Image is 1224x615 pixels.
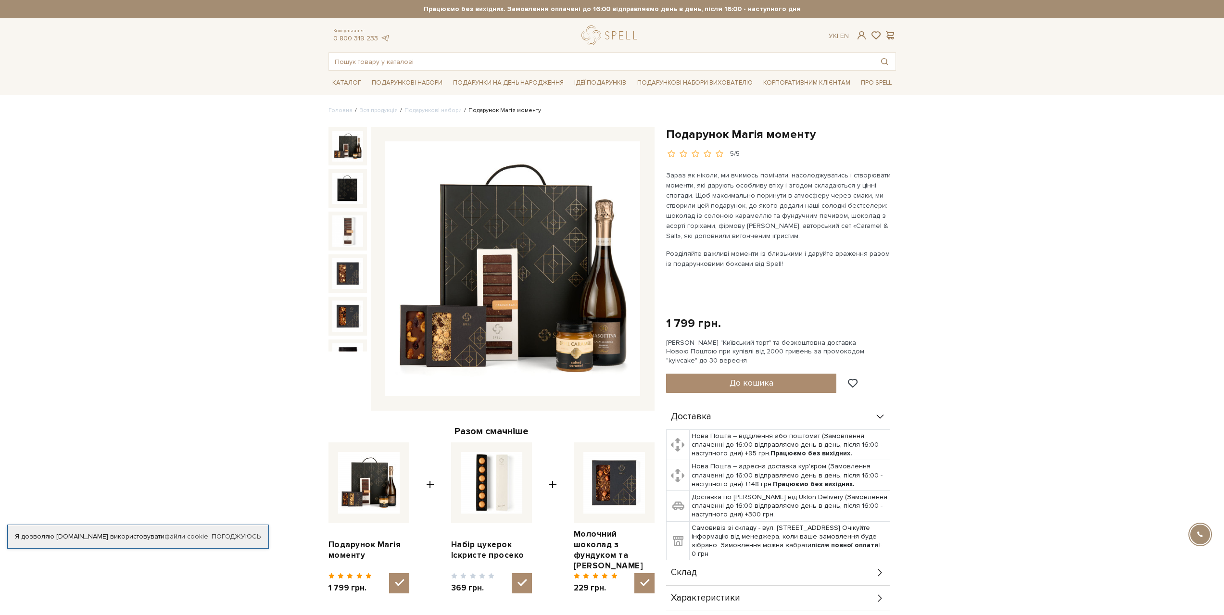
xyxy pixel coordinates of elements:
[368,75,446,90] a: Подарункові набори
[666,316,721,331] div: 1 799 грн.
[666,127,896,142] h1: Подарунок Магія моменту
[671,568,697,577] span: Склад
[332,343,363,374] img: Подарунок Магія моменту
[690,491,890,522] td: Доставка по [PERSON_NAME] від Uklon Delivery (Замовлення сплаченні до 16:00 відправляємо день в д...
[338,452,400,514] img: Подарунок Магія моменту
[328,425,655,438] div: Разом смачніше
[666,374,837,393] button: До кошика
[380,34,390,42] a: telegram
[328,75,365,90] a: Каталог
[811,541,878,549] b: після повної оплати
[583,452,645,514] img: Молочний шоколад з фундуком та солоною карамеллю
[574,529,655,571] a: Молочний шоколад з фундуком та [PERSON_NAME]
[328,107,353,114] a: Головна
[385,141,640,396] img: Подарунок Магія моменту
[328,583,372,593] span: 1 799 грн.
[759,75,854,91] a: Корпоративним клієнтам
[581,25,642,45] a: logo
[730,377,773,388] span: До кошика
[461,452,522,514] img: Набір цукерок Іскристе просеко
[574,583,618,593] span: 229 грн.
[671,594,740,602] span: Характеристики
[840,32,849,40] a: En
[773,480,855,488] b: Працюємо без вихідних.
[451,540,532,561] a: Набір цукерок Іскристе просеко
[549,442,557,594] span: +
[329,53,873,70] input: Пошук товару у каталозі
[8,532,268,541] div: Я дозволяю [DOMAIN_NAME] використовувати
[462,106,541,115] li: Подарунок Магія моменту
[328,5,896,13] strong: Працюємо без вихідних. Замовлення оплачені до 16:00 відправляємо день в день, після 16:00 - насту...
[333,28,390,34] span: Консультація:
[332,131,363,162] img: Подарунок Магія моменту
[770,449,852,457] b: Працюємо без вихідних.
[837,32,838,40] span: |
[332,215,363,246] img: Подарунок Магія моменту
[671,413,711,421] span: Доставка
[332,301,363,331] img: Подарунок Магія моменту
[164,532,208,540] a: файли cookie
[829,32,849,40] div: Ук
[328,540,409,561] a: Подарунок Магія моменту
[426,442,434,594] span: +
[333,34,378,42] a: 0 800 319 233
[404,107,462,114] a: Подарункові набори
[857,75,896,90] a: Про Spell
[666,170,892,241] p: Зараз як ніколи, ми вчимось помічати, насолоджуватись і створювати моменти, які дарують особливу ...
[690,429,890,460] td: Нова Пошта – відділення або поштомат (Замовлення сплаченні до 16:00 відправляємо день в день, піс...
[332,258,363,289] img: Подарунок Магія моменту
[449,75,568,90] a: Подарунки на День народження
[690,460,890,491] td: Нова Пошта – адресна доставка кур'єром (Замовлення сплаченні до 16:00 відправляємо день в день, п...
[873,53,896,70] button: Пошук товару у каталозі
[570,75,630,90] a: Ідеї подарунків
[359,107,398,114] a: Вся продукція
[332,173,363,204] img: Подарунок Магія моменту
[451,583,495,593] span: 369 грн.
[730,150,740,159] div: 5/5
[212,532,261,541] a: Погоджуюсь
[666,249,892,269] p: Розділяйте важливі моменти із близькими і даруйте враження разом із подарунковими боксами від Spell!
[666,339,896,365] div: [PERSON_NAME] "Київський торт" та безкоштовна доставка Новою Поштою при купівлі від 2000 гривень ...
[690,521,890,561] td: Самовивіз зі складу - вул. [STREET_ADDRESS] Очікуйте інформацію від менеджера, коли ваше замовлен...
[633,75,757,91] a: Подарункові набори вихователю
